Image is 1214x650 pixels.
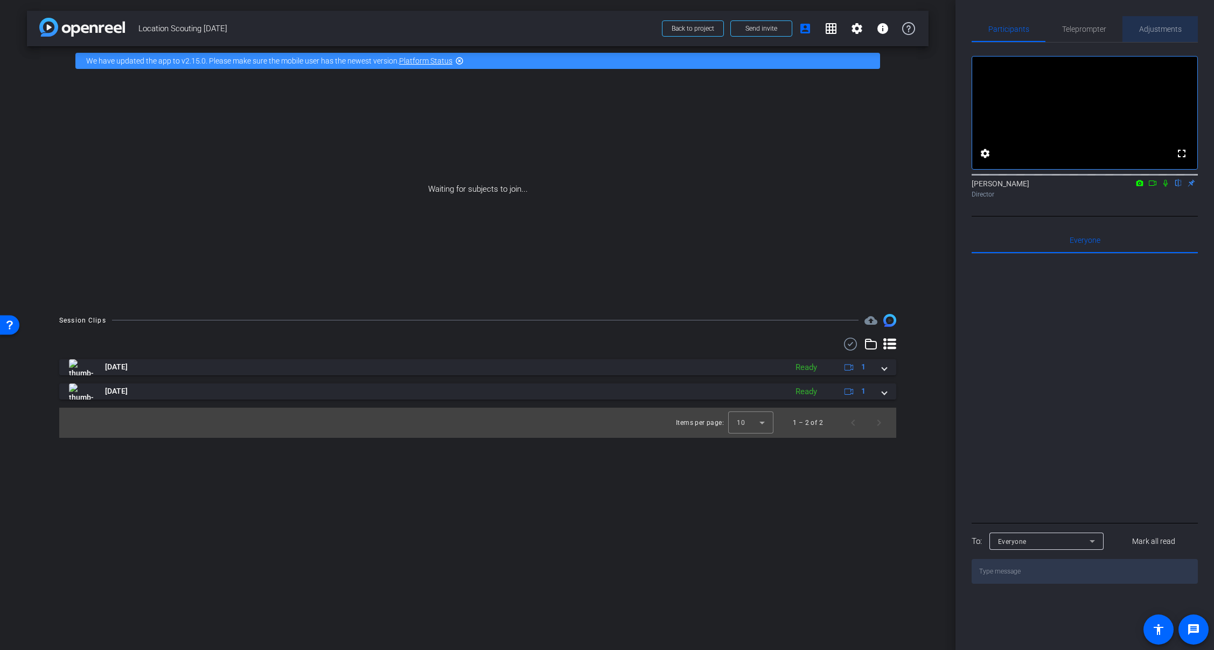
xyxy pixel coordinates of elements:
span: 1 [861,361,866,373]
span: Back to project [672,25,714,32]
mat-icon: account_box [799,22,812,35]
mat-icon: settings [850,22,863,35]
mat-icon: accessibility [1152,623,1165,636]
span: Participants [988,25,1029,33]
mat-icon: info [876,22,889,35]
img: thumb-nail [69,383,93,400]
div: Director [972,190,1198,199]
span: Destinations for your clips [864,314,877,327]
img: Session clips [883,314,896,327]
mat-expansion-panel-header: thumb-nail[DATE]Ready1 [59,383,896,400]
a: Platform Status [399,57,452,65]
span: [DATE] [105,386,128,397]
div: Ready [790,361,822,374]
mat-icon: settings [979,147,992,160]
button: Mark all read [1110,532,1198,551]
span: Mark all read [1132,536,1175,547]
mat-icon: grid_on [825,22,838,35]
span: Location Scouting [DATE] [138,18,655,39]
span: Everyone [1070,236,1100,244]
div: [PERSON_NAME] [972,178,1198,199]
span: Send invite [745,24,777,33]
span: [DATE] [105,361,128,373]
span: Adjustments [1139,25,1182,33]
mat-icon: highlight_off [455,57,464,65]
mat-expansion-panel-header: thumb-nail[DATE]Ready1 [59,359,896,375]
div: Ready [790,386,822,398]
button: Send invite [730,20,792,37]
div: Items per page: [676,417,724,428]
div: Session Clips [59,315,106,326]
span: Everyone [998,538,1027,546]
img: app-logo [39,18,125,37]
mat-icon: fullscreen [1175,147,1188,160]
div: To: [972,535,982,548]
button: Back to project [662,20,724,37]
div: 1 – 2 of 2 [793,417,823,428]
mat-icon: message [1187,623,1200,636]
mat-icon: flip [1172,178,1185,187]
button: Previous page [840,410,866,436]
button: Next page [866,410,892,436]
mat-icon: cloud_upload [864,314,877,327]
img: thumb-nail [69,359,93,375]
span: Teleprompter [1062,25,1106,33]
div: Waiting for subjects to join... [27,75,929,303]
div: We have updated the app to v2.15.0. Please make sure the mobile user has the newest version. [75,53,880,69]
span: 1 [861,386,866,397]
